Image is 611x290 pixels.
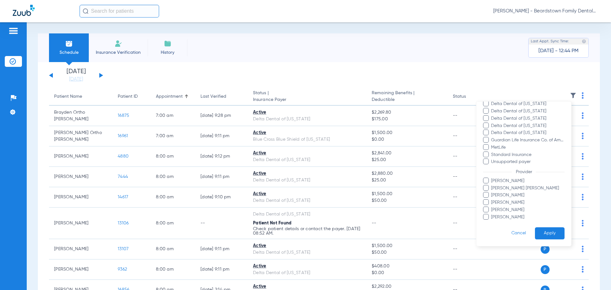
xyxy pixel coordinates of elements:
span: Standard Insurance [491,152,565,158]
span: Delta Dental of [US_STATE] [491,123,565,129]
span: Delta Dental of [US_STATE] [491,115,565,122]
button: Apply [535,227,565,240]
span: [PERSON_NAME] [491,199,565,206]
span: [PERSON_NAME] [491,207,565,213]
span: [PERSON_NAME] [PERSON_NAME] [491,185,565,192]
span: [PERSON_NAME] [491,192,565,199]
span: Delta Dental of [US_STATE] [491,108,565,115]
span: MetLife [491,144,565,151]
span: Unsupported payer [491,159,565,165]
span: [PERSON_NAME] [491,214,565,221]
span: Delta Dental of [US_STATE] [491,130,565,136]
button: Cancel [502,227,535,240]
span: Guardian Life Insurance Co. of America [491,137,565,144]
span: Provider [512,170,536,174]
span: Delta Dental of [US_STATE] [491,101,565,107]
span: [PERSON_NAME] [491,178,565,184]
